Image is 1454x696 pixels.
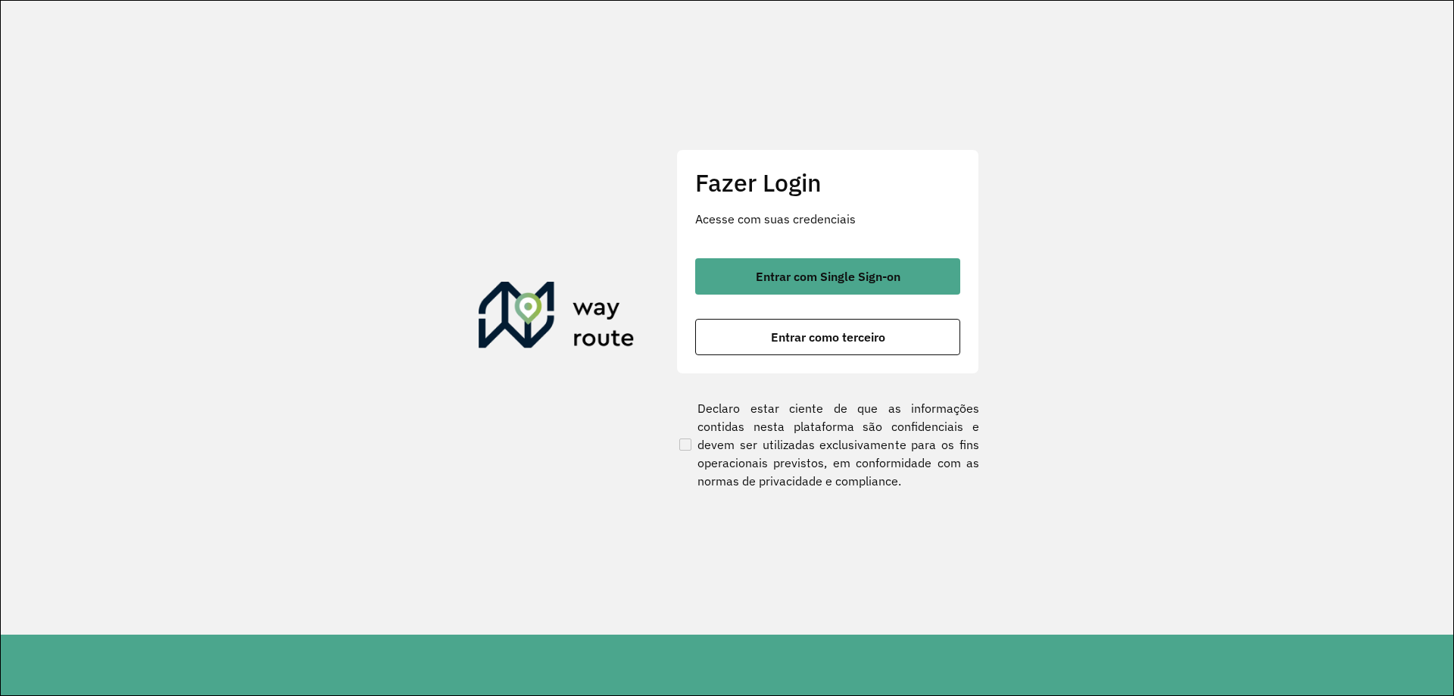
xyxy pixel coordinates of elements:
button: button [695,258,960,295]
button: button [695,319,960,355]
img: Roteirizador AmbevTech [479,282,635,354]
span: Entrar com Single Sign-on [756,270,900,282]
p: Acesse com suas credenciais [695,210,960,228]
h2: Fazer Login [695,168,960,197]
label: Declaro estar ciente de que as informações contidas nesta plataforma são confidenciais e devem se... [676,399,979,490]
span: Entrar como terceiro [771,331,885,343]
